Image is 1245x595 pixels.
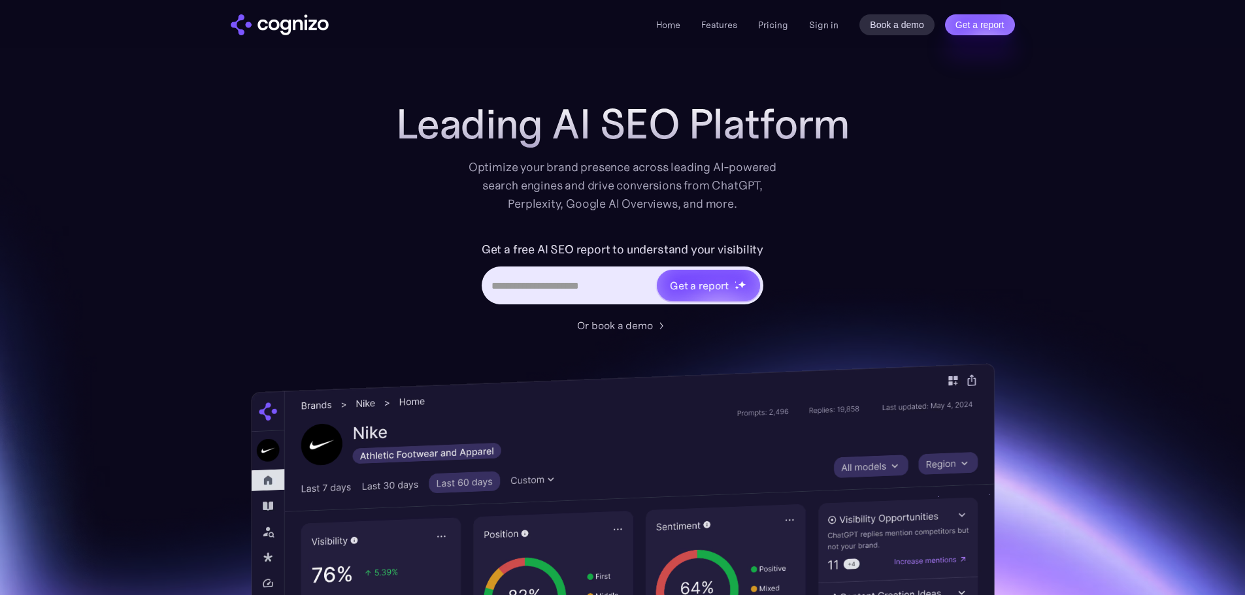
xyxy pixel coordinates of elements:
[231,14,329,35] a: home
[701,19,737,31] a: Features
[735,281,737,283] img: star
[670,278,729,293] div: Get a report
[482,239,763,260] label: Get a free AI SEO report to understand your visibility
[945,14,1015,35] a: Get a report
[577,317,653,333] div: Or book a demo
[656,19,680,31] a: Home
[482,239,763,311] form: Hero URL Input Form
[738,280,746,289] img: star
[656,268,761,302] a: Get a reportstarstarstar
[809,17,838,33] a: Sign in
[396,101,850,148] h1: Leading AI SEO Platform
[859,14,935,35] a: Book a demo
[735,285,739,290] img: star
[758,19,788,31] a: Pricing
[231,14,329,35] img: cognizo logo
[577,317,669,333] a: Or book a demo
[462,158,784,213] div: Optimize your brand presence across leading AI-powered search engines and drive conversions from ...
